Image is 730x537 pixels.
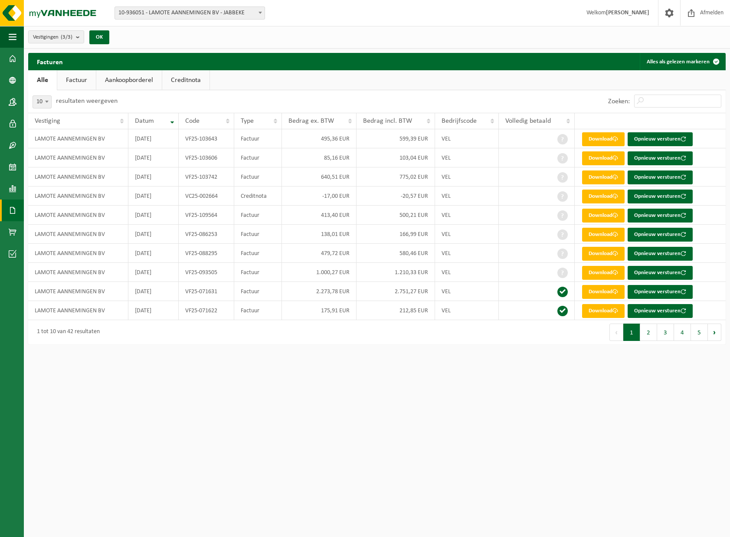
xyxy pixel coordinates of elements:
[61,34,72,40] count: (3/3)
[57,70,96,90] a: Factuur
[288,118,334,124] span: Bedrag ex. BTW
[582,304,625,318] a: Download
[33,31,72,44] span: Vestigingen
[128,244,179,263] td: [DATE]
[234,263,282,282] td: Factuur
[234,167,282,187] td: Factuur
[582,209,625,223] a: Download
[628,209,693,223] button: Opnieuw versturen
[128,187,179,206] td: [DATE]
[179,301,234,320] td: VF25-071622
[179,263,234,282] td: VF25-093505
[357,301,435,320] td: 212,85 EUR
[234,225,282,244] td: Factuur
[28,53,72,70] h2: Facturen
[628,266,693,280] button: Opnieuw versturen
[115,7,265,20] span: 10-936051 - LAMOTE AANNEMINGEN BV - JABBEKE
[582,151,625,165] a: Download
[623,324,640,341] button: 1
[33,96,51,108] span: 10
[640,324,657,341] button: 2
[435,148,498,167] td: VEL
[234,206,282,225] td: Factuur
[708,324,721,341] button: Next
[628,151,693,165] button: Opnieuw versturen
[128,167,179,187] td: [DATE]
[282,282,357,301] td: 2.273,78 EUR
[28,282,128,301] td: LAMOTE AANNEMINGEN BV
[282,244,357,263] td: 479,72 EUR
[357,129,435,148] td: 599,39 EUR
[179,167,234,187] td: VF25-103742
[608,98,630,105] label: Zoeken:
[628,228,693,242] button: Opnieuw versturen
[282,148,357,167] td: 85,16 EUR
[582,190,625,203] a: Download
[28,206,128,225] td: LAMOTE AANNEMINGEN BV
[28,167,128,187] td: LAMOTE AANNEMINGEN BV
[128,206,179,225] td: [DATE]
[135,118,154,124] span: Datum
[35,118,60,124] span: Vestiging
[28,263,128,282] td: LAMOTE AANNEMINGEN BV
[33,95,52,108] span: 10
[128,263,179,282] td: [DATE]
[28,70,57,90] a: Alle
[691,324,708,341] button: 5
[282,225,357,244] td: 138,01 EUR
[357,244,435,263] td: 580,46 EUR
[179,206,234,225] td: VF25-109564
[357,206,435,225] td: 500,21 EUR
[28,301,128,320] td: LAMOTE AANNEMINGEN BV
[179,129,234,148] td: VF25-103643
[28,30,84,43] button: Vestigingen(3/3)
[357,263,435,282] td: 1.210,33 EUR
[609,324,623,341] button: Previous
[28,129,128,148] td: LAMOTE AANNEMINGEN BV
[628,190,693,203] button: Opnieuw versturen
[357,187,435,206] td: -20,57 EUR
[234,301,282,320] td: Factuur
[442,118,477,124] span: Bedrijfscode
[357,148,435,167] td: 103,04 EUR
[179,148,234,167] td: VF25-103606
[435,206,498,225] td: VEL
[241,118,254,124] span: Type
[357,167,435,187] td: 775,02 EUR
[363,118,412,124] span: Bedrag incl. BTW
[234,129,282,148] td: Factuur
[185,118,200,124] span: Code
[282,263,357,282] td: 1.000,27 EUR
[28,148,128,167] td: LAMOTE AANNEMINGEN BV
[282,187,357,206] td: -17,00 EUR
[435,244,498,263] td: VEL
[357,282,435,301] td: 2.751,27 EUR
[435,225,498,244] td: VEL
[234,148,282,167] td: Factuur
[628,247,693,261] button: Opnieuw versturen
[582,132,625,146] a: Download
[582,170,625,184] a: Download
[96,70,162,90] a: Aankoopborderel
[640,53,725,70] button: Alles als gelezen markeren
[234,244,282,263] td: Factuur
[234,187,282,206] td: Creditnota
[435,129,498,148] td: VEL
[89,30,109,44] button: OK
[128,129,179,148] td: [DATE]
[179,244,234,263] td: VF25-088295
[435,282,498,301] td: VEL
[28,244,128,263] td: LAMOTE AANNEMINGEN BV
[128,301,179,320] td: [DATE]
[128,282,179,301] td: [DATE]
[582,247,625,261] a: Download
[582,266,625,280] a: Download
[179,282,234,301] td: VF25-071631
[606,10,649,16] strong: [PERSON_NAME]
[162,70,210,90] a: Creditnota
[28,187,128,206] td: LAMOTE AANNEMINGEN BV
[628,132,693,146] button: Opnieuw versturen
[33,324,100,340] div: 1 tot 10 van 42 resultaten
[628,285,693,299] button: Opnieuw versturen
[115,7,265,19] span: 10-936051 - LAMOTE AANNEMINGEN BV - JABBEKE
